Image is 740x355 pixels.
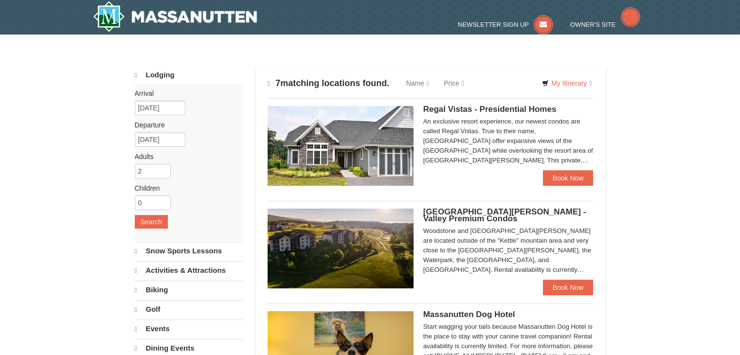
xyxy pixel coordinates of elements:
[135,281,243,299] a: Biking
[543,280,594,295] a: Book Now
[135,120,236,130] label: Departure
[135,319,243,338] a: Events
[543,170,594,186] a: Book Now
[423,310,515,319] span: Massanutten Dog Hotel
[135,89,236,98] label: Arrival
[268,209,414,288] img: 19219041-4-ec11c166.jpg
[423,226,594,275] div: Woodstone and [GEOGRAPHIC_DATA][PERSON_NAME] are located outside of the "Kettle" mountain area an...
[536,76,598,90] a: My Itinerary
[135,183,236,193] label: Children
[570,21,640,28] a: Owner's Site
[423,105,557,114] span: Regal Vistas - Presidential Homes
[570,21,616,28] span: Owner's Site
[135,261,243,280] a: Activities & Attractions
[93,1,257,32] img: Massanutten Resort Logo
[423,117,594,165] div: An exclusive resort experience, our newest condos are called Regal Vistas. True to their name, [G...
[458,21,553,28] a: Newsletter Sign Up
[135,300,243,319] a: Golf
[135,242,243,260] a: Snow Sports Lessons
[458,21,529,28] span: Newsletter Sign Up
[135,152,236,161] label: Adults
[135,215,168,229] button: Search
[93,1,257,32] a: Massanutten Resort
[135,66,243,84] a: Lodging
[399,73,436,93] a: Name
[436,73,471,93] a: Price
[268,106,414,186] img: 19218991-1-902409a9.jpg
[423,207,586,223] span: [GEOGRAPHIC_DATA][PERSON_NAME] - Valley Premium Condos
